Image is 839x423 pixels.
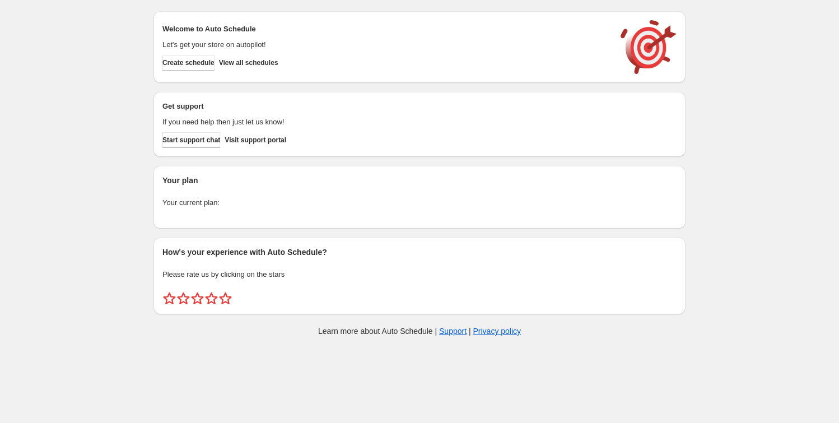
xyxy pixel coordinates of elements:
[162,55,215,71] button: Create schedule
[162,24,609,35] h2: Welcome to Auto Schedule
[162,117,609,128] p: If you need help then just let us know!
[162,197,677,208] p: Your current plan:
[225,132,286,148] a: Visit support portal
[162,132,220,148] a: Start support chat
[162,136,220,145] span: Start support chat
[162,101,609,112] h2: Get support
[162,269,677,280] p: Please rate us by clicking on the stars
[219,55,278,71] button: View all schedules
[162,58,215,67] span: Create schedule
[439,327,467,336] a: Support
[473,327,521,336] a: Privacy policy
[219,58,278,67] span: View all schedules
[162,175,677,186] h2: Your plan
[162,247,677,258] h2: How's your experience with Auto Schedule?
[162,39,609,50] p: Let's get your store on autopilot!
[225,136,286,145] span: Visit support portal
[318,326,521,337] p: Learn more about Auto Schedule | |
